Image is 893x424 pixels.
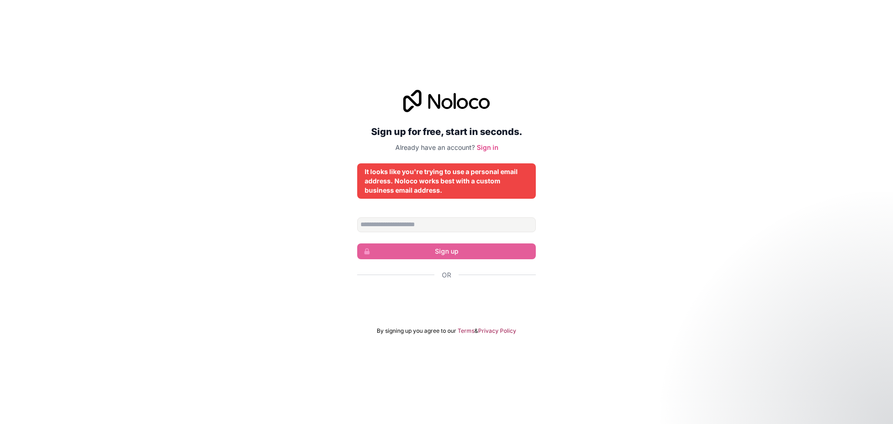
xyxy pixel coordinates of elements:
[707,354,893,419] iframe: Intercom notifications message
[377,327,456,335] span: By signing up you agree to our
[395,143,475,151] span: Already have an account?
[357,217,536,232] input: Email address
[458,327,474,335] a: Terms
[357,243,536,259] button: Sign up
[357,123,536,140] h2: Sign up for free, start in seconds.
[477,143,498,151] a: Sign in
[478,327,516,335] a: Privacy Policy
[442,270,451,280] span: Or
[474,327,478,335] span: &
[365,167,528,195] div: It looks like you're trying to use a personal email address. Noloco works best with a custom busi...
[353,290,540,310] iframe: Botón Iniciar sesión con Google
